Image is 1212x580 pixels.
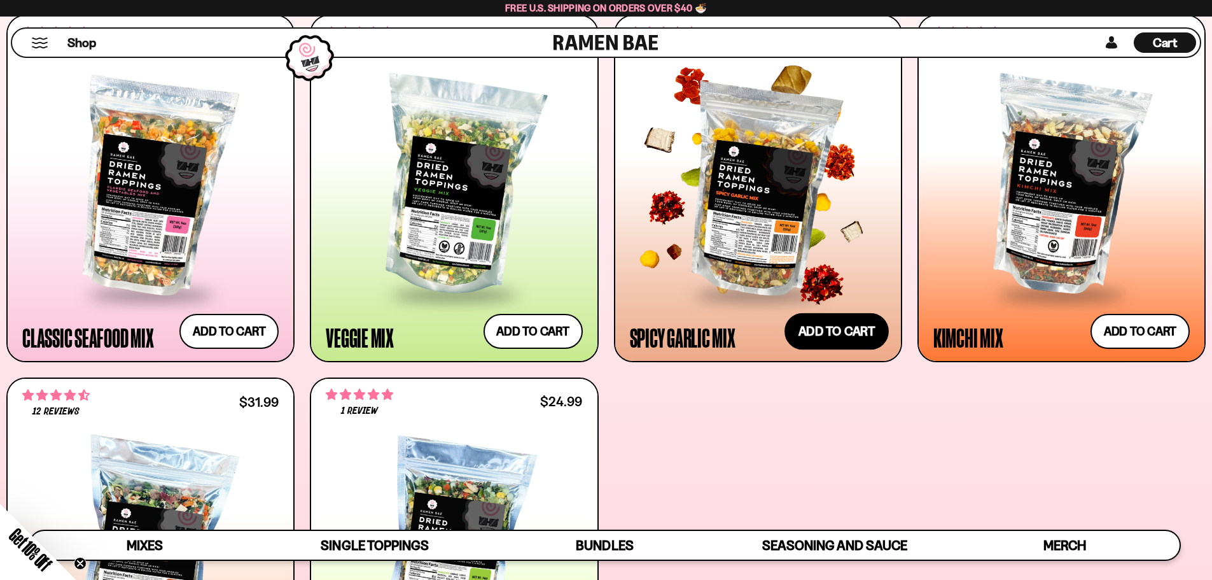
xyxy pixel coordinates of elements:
a: 4.75 stars 944 reviews $25.99 Spicy Garlic Mix Add to cart [614,15,902,362]
span: 1 review [341,406,378,416]
span: Seasoning and Sauce [762,537,907,553]
a: Bundles [490,531,720,560]
span: Bundles [576,537,633,553]
a: 4.76 stars 427 reviews $25.99 Kimchi Mix Add to cart [917,15,1206,362]
span: Mixes [127,537,163,553]
span: Get 10% Off [6,525,55,574]
button: Close teaser [74,557,87,570]
span: Free U.S. Shipping on Orders over $40 🍜 [505,2,707,14]
a: 4.76 stars 1394 reviews $24.99 Veggie Mix Add to cart [310,15,598,362]
a: Single Toppings [260,531,489,560]
span: 4.67 stars [22,387,90,404]
span: Merch [1043,537,1086,553]
span: 5.00 stars [326,386,393,403]
div: Kimchi Mix [933,326,1003,349]
div: Classic Seafood Mix [22,326,153,349]
button: Mobile Menu Trigger [31,38,48,48]
span: Single Toppings [321,537,428,553]
span: 12 reviews [32,407,80,417]
span: Shop [67,34,96,52]
div: Spicy Garlic Mix [630,326,735,349]
button: Add to cart [484,314,583,349]
a: 4.68 stars 2795 reviews $26.99 Classic Seafood Mix Add to cart [6,15,295,362]
div: $31.99 [239,396,279,408]
a: Seasoning and Sauce [720,531,949,560]
button: Add to cart [784,313,889,350]
button: Add to cart [1090,314,1190,349]
button: Add to cart [179,314,279,349]
div: Cart [1134,29,1196,57]
a: Shop [67,32,96,53]
a: Mixes [30,531,260,560]
div: $24.99 [540,395,582,407]
a: Merch [950,531,1180,560]
div: Veggie Mix [326,326,394,349]
span: Cart [1153,35,1178,50]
